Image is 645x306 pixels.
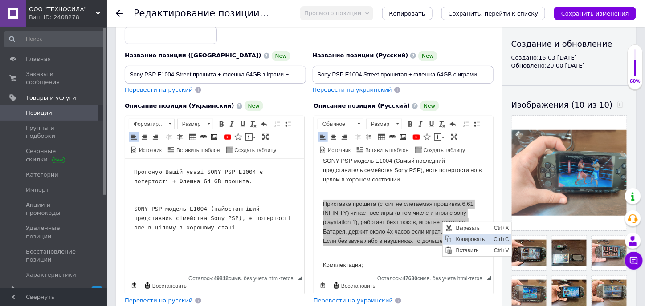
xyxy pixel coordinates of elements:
[116,10,123,17] div: Вернуться назад
[4,31,105,47] input: Поиск
[125,297,193,304] span: Перевести на русский
[388,132,397,142] a: Вставить/Редактировать ссылку (Ctrl+L)
[214,275,229,282] span: 49812
[29,5,96,13] span: ООО "ТЕХНОСИЛА"
[188,273,298,282] div: Подсчет символов
[449,132,459,142] a: Развернуть
[461,119,471,129] a: Вставить / удалить нумерованный список
[216,119,226,129] a: Полужирный (Ctrl+B)
[26,55,51,63] span: Главная
[554,7,636,20] button: Сохранить изменения
[329,132,339,142] a: По центру
[340,282,376,290] span: Восстановить
[125,86,193,93] span: Перевести на русский
[26,248,82,264] span: Восстановление позиций
[0,12,69,22] a: Копировать
[313,52,408,59] span: Название позиции (Русский)
[367,119,393,129] span: Размер
[178,119,204,129] span: Размер
[283,119,293,129] a: Вставить / удалить маркированный список
[420,101,439,111] span: New
[199,132,208,142] a: Вставить/Редактировать ссылку (Ctrl+L)
[363,132,373,142] a: Увеличить отступ
[314,297,393,304] span: Перевести на украинский
[188,132,198,142] a: Таблица
[355,145,410,155] a: Вставить шаблон
[511,99,627,110] div: Изображения (10 из 10)
[377,132,387,142] a: Таблица
[49,0,69,11] span: Ctrl+X
[151,282,187,290] span: Восстановить
[175,147,220,154] span: Вставить шаблон
[0,0,69,11] a: Вырезать
[437,119,447,129] a: Убрать форматирование
[209,132,219,142] a: Изображение
[244,132,257,142] a: Вставить сообщение
[238,119,248,129] a: Подчеркнутый (Ctrl+U)
[327,147,351,154] span: Источник
[412,132,421,142] a: Добавить видео с YouTube
[151,132,160,142] a: По правому краю
[245,101,263,111] span: New
[49,23,69,33] span: Ctrl+V
[11,23,49,33] span: Вставить
[129,119,166,129] span: Форматирование
[26,109,52,117] span: Позиции
[366,119,402,129] a: Размер
[511,62,627,70] div: Обновлено: 20:00 [DATE]
[449,10,539,17] i: Сохранить, перейти к списку
[26,124,82,140] span: Группы и подборки
[304,10,361,16] span: Просмотр позиции
[331,281,377,290] a: Восстановить
[26,271,76,279] span: Характеристики
[427,119,437,129] a: Подчеркнутый (Ctrl+U)
[125,52,261,59] span: Название позиции ([GEOGRAPHIC_DATA])
[628,78,642,85] div: 60%
[339,132,349,142] a: По правому краю
[167,145,221,155] a: Вставить шаблон
[353,132,363,142] a: Уменьшить отступ
[272,51,290,61] span: New
[11,12,49,22] span: Копировать
[273,119,282,129] a: Вставить / удалить нумерованный список
[26,186,49,194] span: Импорт
[249,119,258,129] a: Убрать форматирование
[9,32,170,87] p: Приставка прошита (стоит не слетаемая прошивка 6.61 INFINITY) читает все игры (в том числе и игры...
[441,7,546,20] button: Сохранить, перейти к списку
[175,132,184,142] a: Увеличить отступ
[26,224,82,240] span: Удаленные позиции
[414,145,467,155] a: Создать таблицу
[416,119,426,129] a: Курсив (Ctrl+I)
[625,252,643,270] button: Чат с покупателем
[313,86,392,93] span: Перевести на украинский
[561,10,629,17] i: Сохранить изменения
[233,132,243,142] a: Вставить иконку
[11,0,49,11] span: Вырезать
[29,13,107,21] div: Ваш ID: 2408278
[233,147,277,154] span: Создать таблицу
[26,201,82,217] span: Акции и промокоды
[382,7,433,20] button: Копировать
[318,281,328,290] a: Сделать резервную копию сейчас
[140,132,150,142] a: По центру
[129,119,175,129] a: Форматирование
[298,276,302,280] span: Перетащите для изменения размера
[26,171,58,179] span: Категории
[433,132,446,142] a: Вставить сообщение
[177,119,213,129] a: Размер
[628,44,643,89] div: 60% Качество заполнения
[225,145,278,155] a: Создать таблицу
[418,51,437,61] span: New
[389,10,425,17] span: Копировать
[227,119,237,129] a: Курсив (Ctrl+I)
[125,159,304,270] iframe: Визуальный текстовый редактор, FF96B093-12E0-4FFC-B90F-22B3BED302F8
[129,132,139,142] a: По левому краю
[422,147,465,154] span: Создать таблицу
[261,132,270,142] a: Развернуть
[26,70,82,86] span: Заказы и сообщения
[129,145,163,155] a: Источник
[511,38,627,49] div: Создание и обновление
[0,23,69,33] a: Вставить
[318,119,363,129] a: Обычное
